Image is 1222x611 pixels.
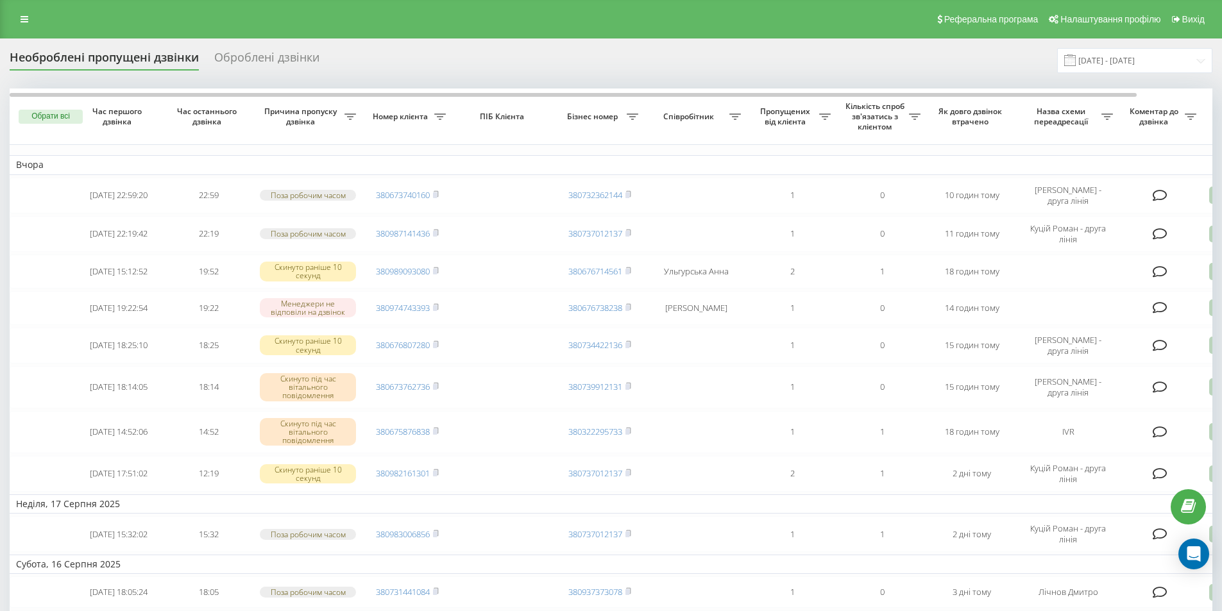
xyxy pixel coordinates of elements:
td: [DATE] 14:52:06 [74,411,164,453]
td: 0 [837,576,927,608]
td: 1 [747,366,837,408]
td: [DATE] 22:59:20 [74,178,164,213]
a: 380676738238 [568,302,622,314]
a: 380737012137 [568,228,622,239]
a: 380937373078 [568,586,622,598]
td: [PERSON_NAME] - друга лінія [1017,366,1119,408]
td: [PERSON_NAME] - друга лінія [1017,178,1119,213]
td: 2 [747,456,837,492]
td: [PERSON_NAME] [645,291,747,325]
a: 380732362144 [568,189,622,201]
span: Налаштування профілю [1060,14,1160,24]
td: [DATE] 22:19:42 [74,216,164,252]
a: 380739912131 [568,381,622,392]
span: Співробітник [651,112,729,122]
div: Скинуто раніше 10 секунд [260,262,356,281]
td: 2 дні тому [927,516,1017,552]
div: Оброблені дзвінки [214,51,319,71]
span: Реферальна програма [944,14,1039,24]
td: Лічнов Дмитро [1017,576,1119,608]
td: [DATE] 18:14:05 [74,366,164,408]
td: 1 [837,255,927,289]
td: 14 годин тому [927,291,1017,325]
span: Причина пропуску дзвінка [260,106,344,126]
span: Час останнього дзвінка [174,106,243,126]
span: ПІБ Клієнта [463,112,544,122]
div: Скинуто раніше 10 секунд [260,464,356,483]
td: [DATE] 15:12:52 [74,255,164,289]
span: Час першого дзвінка [84,106,153,126]
td: [DATE] 18:25:10 [74,328,164,364]
td: 15 годин тому [927,366,1017,408]
td: [DATE] 15:32:02 [74,516,164,552]
td: 0 [837,178,927,213]
td: 0 [837,328,927,364]
a: 380737012137 [568,467,622,479]
td: 1 [747,576,837,608]
td: [DATE] 17:51:02 [74,456,164,492]
td: 3 дні тому [927,576,1017,608]
td: 15:32 [164,516,253,552]
td: 11 годин тому [927,216,1017,252]
td: 18 годин тому [927,255,1017,289]
td: 1 [747,328,837,364]
a: 380982161301 [376,467,430,479]
span: Назва схеми переадресації [1023,106,1101,126]
td: 22:59 [164,178,253,213]
td: 19:22 [164,291,253,325]
div: Менеджери не відповіли на дзвінок [260,298,356,317]
span: Бізнес номер [561,112,627,122]
td: 1 [747,216,837,252]
a: 380734422136 [568,339,622,351]
div: Скинуто під час вітального повідомлення [260,373,356,401]
td: 0 [837,291,927,325]
span: Номер клієнта [369,112,434,122]
td: 1 [747,411,837,453]
span: Кількість спроб зв'язатись з клієнтом [844,101,909,131]
a: 380731441084 [376,586,430,598]
td: 0 [837,366,927,408]
td: [DATE] 18:05:24 [74,576,164,608]
td: 15 годин тому [927,328,1017,364]
td: 14:52 [164,411,253,453]
span: Коментар до дзвінка [1126,106,1185,126]
span: Як довго дзвінок втрачено [937,106,1006,126]
a: 380987141436 [376,228,430,239]
td: 1 [747,178,837,213]
div: Поза робочим часом [260,529,356,540]
button: Обрати всі [19,110,83,124]
a: 380974743393 [376,302,430,314]
td: Ульгурська Анна [645,255,747,289]
td: 19:52 [164,255,253,289]
td: 18:05 [164,576,253,608]
div: Необроблені пропущені дзвінки [10,51,199,71]
span: Пропущених від клієнта [754,106,819,126]
a: 380989093080 [376,265,430,277]
a: 380673762736 [376,381,430,392]
td: 0 [837,216,927,252]
div: Скинуто раніше 10 секунд [260,335,356,355]
td: 2 дні тому [927,456,1017,492]
a: 380322295733 [568,426,622,437]
td: 18:25 [164,328,253,364]
a: 380737012137 [568,528,622,540]
td: 2 [747,255,837,289]
div: Поза робочим часом [260,190,356,201]
div: Поза робочим часом [260,228,356,239]
a: 380675876838 [376,426,430,437]
td: 1 [837,516,927,552]
td: 1 [747,291,837,325]
td: 10 годин тому [927,178,1017,213]
td: IVR [1017,411,1119,453]
td: 22:19 [164,216,253,252]
td: 12:19 [164,456,253,492]
a: 380676807280 [376,339,430,351]
td: Куцій Роман - друга лінія [1017,516,1119,552]
div: Open Intercom Messenger [1178,539,1209,569]
div: Поза робочим часом [260,587,356,598]
span: Вихід [1182,14,1205,24]
a: 380983006856 [376,528,430,540]
td: 18:14 [164,366,253,408]
td: 1 [837,411,927,453]
td: Куцій Роман - друга лінія [1017,216,1119,252]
